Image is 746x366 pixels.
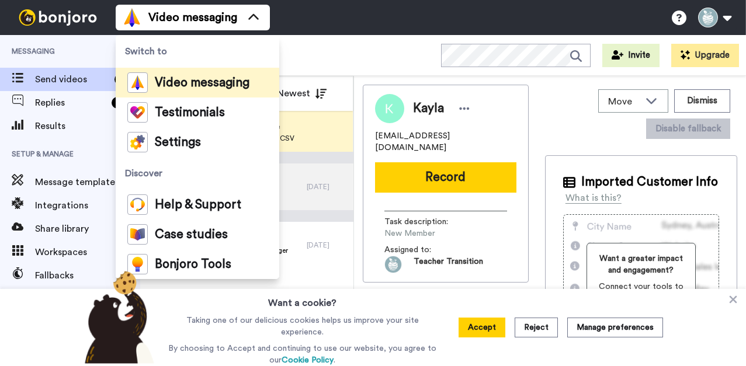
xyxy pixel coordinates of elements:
[127,254,148,274] img: bj-tools-colored.svg
[155,137,201,148] span: Settings
[384,216,466,228] span: Task description :
[307,240,348,250] div: [DATE]
[165,315,439,338] p: Taking one of our delicious cookies helps us improve your site experience.
[384,228,495,239] span: New Member
[14,9,102,26] img: bj-logo-header-white.svg
[116,127,279,157] a: Settings
[282,356,334,364] a: Cookie Policy
[155,107,225,118] span: Testimonials
[123,8,141,27] img: vm-color.svg
[116,157,279,190] span: Discover
[35,222,140,236] span: Share library
[165,343,439,366] p: By choosing to Accept and continuing to use our website, you agree to our .
[671,44,739,67] button: Upgrade
[148,9,237,26] span: Video messaging
[602,44,660,67] button: Invite
[112,97,129,109] div: 18
[116,190,279,219] a: Help & Support
[155,229,228,240] span: Case studies
[127,224,148,245] img: case-study-colored.svg
[35,198,140,212] span: Integrations
[127,194,148,215] img: help-and-support-colored.svg
[35,96,107,110] span: Replies
[114,74,129,85] div: 2
[384,256,402,273] img: 927496de-ce81-430b-ac19-176cfe49b87d-1684406886.jpg
[35,269,140,283] span: Fallbacks
[567,318,663,337] button: Manage preferences
[35,119,140,133] span: Results
[155,199,241,211] span: Help & Support
[127,132,148,152] img: settings-colored.svg
[35,175,140,189] span: Message template
[375,162,516,193] button: Record
[116,97,279,127] a: Testimonials
[608,95,640,109] span: Move
[674,89,730,113] button: Dismiss
[35,245,140,259] span: Workspaces
[565,191,622,205] div: What is this?
[596,253,686,276] span: Want a greater impact and engagement?
[384,244,466,256] span: Assigned to:
[127,102,148,123] img: tm-color.svg
[127,72,148,93] img: vm-color.svg
[646,118,730,139] button: Disable fallback
[74,270,161,364] img: bear-with-cookie.png
[375,94,404,123] img: Image of Kayla
[515,318,558,337] button: Reject
[116,219,279,249] a: Case studies
[268,289,336,310] h3: Want a cookie?
[413,100,444,117] span: Kayla
[375,130,516,154] span: [EMAIL_ADDRESS][DOMAIN_NAME]
[268,82,335,105] button: Newest
[155,77,249,89] span: Video messaging
[307,182,348,191] div: [DATE]
[459,318,505,337] button: Accept
[596,281,686,339] span: Connect your tools to display your own customer data for more specialized messages
[414,256,483,273] span: Teacher Transition
[155,259,231,270] span: Bonjoro Tools
[116,68,279,97] a: Video messaging
[35,72,110,86] span: Send videos
[116,249,279,279] a: Bonjoro Tools
[116,35,279,68] span: Switch to
[581,173,718,191] span: Imported Customer Info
